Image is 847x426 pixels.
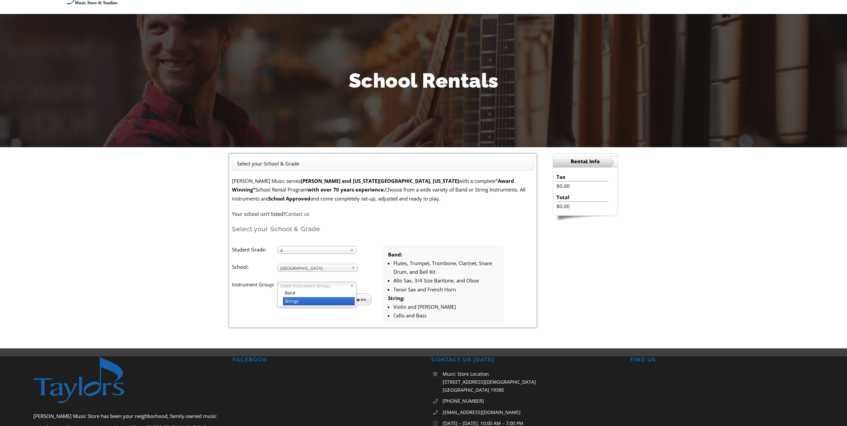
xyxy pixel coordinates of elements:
[280,282,347,290] span: Select Instrument Group...
[280,264,349,272] span: [GEOGRAPHIC_DATA]
[393,302,499,311] li: Violin and [PERSON_NAME]
[630,356,814,363] h2: FIND US
[393,311,499,320] li: Cello and Bass
[443,409,521,415] span: [EMAIL_ADDRESS][DOMAIN_NAME]
[388,251,402,258] strong: Band:
[556,182,608,190] li: $0.00
[388,295,404,301] strong: String:
[553,216,618,222] img: sidebar-footer.png
[283,289,355,297] li: Band
[285,211,309,217] a: Contact us
[232,210,534,218] p: Your school isn't listed?
[553,156,618,168] h2: Rental Info
[443,397,615,405] a: [PHONE_NUMBER]
[443,408,615,416] a: [EMAIL_ADDRESS][DOMAIN_NAME]
[232,262,277,271] label: School:
[556,202,608,211] li: $0.00
[232,280,277,289] label: Instrument Group:
[232,177,534,203] p: [PERSON_NAME] Music serves with a complete School Rental Program Choose from a wide variety of Ba...
[280,246,347,254] span: 4
[308,186,385,193] strong: with over 70 years experience.
[33,356,138,404] img: footer-logo
[393,276,499,285] li: Alto Sax, 3/4 Size Baritone, and Oboe
[556,193,608,202] li: Total
[431,356,615,363] h2: CONTACT US [DATE]
[393,259,499,276] li: Flutes, Trumpet, Trombone, Clarinet, Snare Drum, and Bell Kit
[232,225,534,233] h2: Select your School & Grade
[237,159,299,168] li: Select your School & Grade
[232,245,277,254] label: Student Grade:
[283,297,355,305] li: Strings
[268,195,311,202] strong: School Approved
[443,370,615,394] p: Music Store Location [STREET_ADDRESS][DEMOGRAPHIC_DATA] [GEOGRAPHIC_DATA] 19380
[393,285,499,294] li: Tenor Sax and French Horn
[301,178,459,184] strong: [PERSON_NAME] and [US_STATE][GEOGRAPHIC_DATA], [US_STATE]
[232,356,416,363] h2: FACEBOOK
[556,173,608,182] li: Tax
[229,67,618,95] h1: School Rentals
